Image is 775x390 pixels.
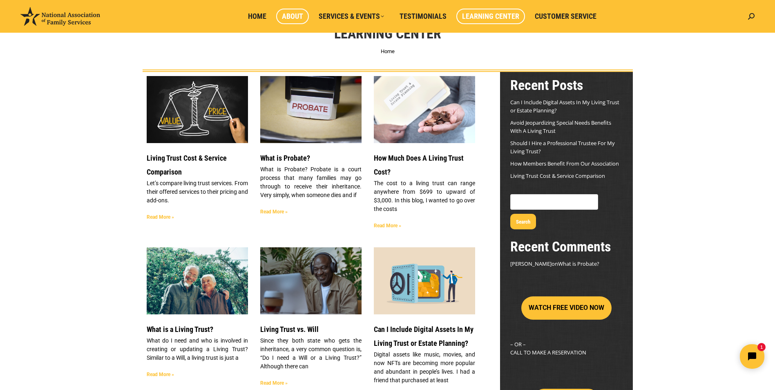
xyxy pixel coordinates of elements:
a: Secure Your DIgital Assets [374,247,475,314]
button: Search [510,214,536,229]
span: Testimonials [400,12,447,21]
p: What is Probate? Probate is a court process that many families may go through to receive their in... [260,165,362,199]
img: What is Probate? [259,76,362,144]
a: About [276,9,309,24]
span: Learning Center [462,12,519,21]
span: [PERSON_NAME] [510,260,552,267]
a: Living Trust vs. Will [260,325,319,334]
a: Home [242,9,272,24]
a: Can I Include Digital Assets In My Living Trust or Estate Planning? [510,99,619,114]
p: Digital assets like music, movies, and now NFTs are becoming more popular and abundant in people’... [374,350,475,385]
img: Living Trust Cost [373,71,476,148]
p: Let’s compare living trust services. From their offered services to their pricing and add-ons. [147,179,248,205]
a: How Much Does A Living Trust Cost? [374,154,464,176]
p: What do I need and who is involved in creating or updating a Living Trust? Similar to a Will, a l... [147,336,248,362]
p: The cost to a living trust can range anywhere from $699 to upward of $3,000. In this blog, I want... [374,179,475,213]
a: Living Trust Cost & Service Comparison [147,154,227,176]
a: Home [381,48,395,54]
span: Customer Service [535,12,596,21]
a: What is Probate? [260,76,362,143]
img: Header Image Happy Family. WHAT IS A LIVING TRUST? [146,247,248,315]
a: Read more about Living Trust vs. Will [260,380,288,386]
a: How Members Benefit From Our Association [510,160,619,167]
h1: Learning Center [334,25,441,43]
a: Read more about What is Probate? [260,209,288,215]
a: LIVING TRUST VS. WILL [260,247,362,314]
a: Living Trust Cost & Service Comparison [510,172,605,179]
a: Living Trust Service and Price Comparison Blog Image [147,76,248,143]
a: Customer Service [529,9,602,24]
a: WATCH FREE VIDEO NOW [521,304,612,312]
span: Home [248,12,266,21]
h2: Recent Comments [510,238,623,256]
a: Can I Include Digital Assets In My Living Trust or Estate Planning? [374,325,473,347]
img: LIVING TRUST VS. WILL [259,247,362,315]
a: Read more about What is a Living Trust? [147,372,174,377]
iframe: Tidio Chat [631,337,771,376]
a: What is Probate? [260,154,310,162]
footer: on [510,260,623,268]
button: WATCH FREE VIDEO NOW [521,296,612,320]
a: Read more about How Much Does A Living Trust Cost? [374,223,401,229]
img: Living Trust Service and Price Comparison Blog Image [146,76,248,143]
h2: Recent Posts [510,76,623,94]
a: What is a Living Trust? [147,325,213,334]
img: National Association of Family Services [20,7,100,26]
a: Learning Center [456,9,525,24]
span: About [282,12,303,21]
span: Services & Events [319,12,384,21]
a: What is Probate? [558,260,599,267]
p: – OR – CALL TO MAKE A RESERVATION [510,340,623,356]
a: Avoid Jeopardizing Special Needs Benefits With A Living Trust [510,119,611,134]
a: Testimonials [394,9,452,24]
a: Living Trust Cost [374,76,475,143]
a: Should I Hire a Professional Trustee For My Living Trust? [510,139,615,155]
a: Read more about Living Trust Cost & Service Comparison [147,214,174,220]
img: Secure Your DIgital Assets [373,247,476,315]
a: Header Image Happy Family. WHAT IS A LIVING TRUST? [147,247,248,314]
p: Since they both state who gets the inheritance, a very common question is, “Do I need a Will or a... [260,336,362,371]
